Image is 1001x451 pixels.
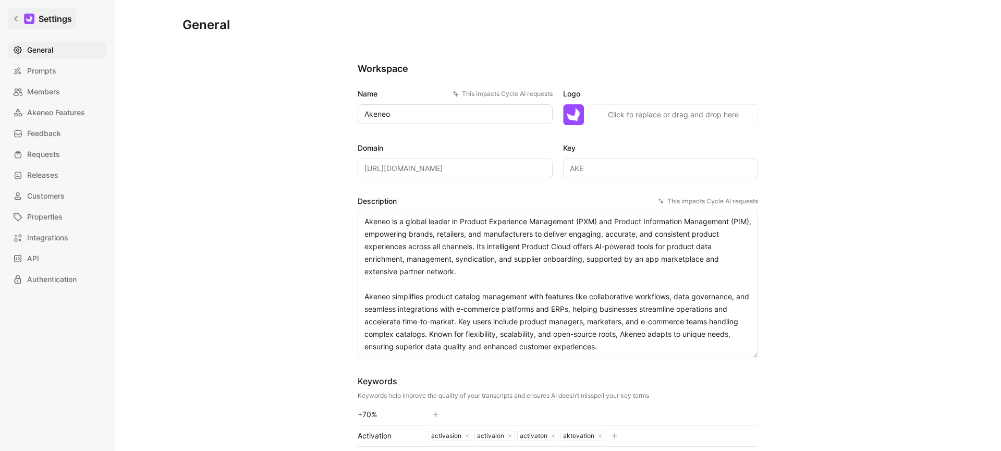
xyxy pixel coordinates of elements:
a: Authentication [8,271,106,288]
span: Akeneo Features [27,106,85,119]
a: API [8,250,106,267]
span: Feedback [27,127,61,140]
h1: General [182,17,230,33]
button: Click to replace or drag and drop here [588,104,758,125]
a: Settings [8,8,76,29]
div: This impacts Cycle AI requests [453,89,553,99]
label: Key [563,142,758,154]
div: activaion [475,432,504,440]
span: Members [27,86,60,98]
h2: Workspace [358,63,758,75]
div: activasion [429,432,461,440]
textarea: Akeneo is a global leader in Product Experience Management (PXM) and Product Information Manageme... [358,212,758,358]
span: General [27,44,53,56]
a: Members [8,83,106,100]
a: Customers [8,188,106,204]
span: API [27,252,39,265]
div: +70% [358,408,416,421]
input: Some placeholder [358,159,553,178]
a: General [8,42,106,58]
a: Prompts [8,63,106,79]
a: Requests [8,146,106,163]
div: Keywords [358,375,649,387]
a: Akeneo Features [8,104,106,121]
div: Activation [358,430,416,442]
span: Properties [27,211,63,223]
div: This impacts Cycle AI requests [658,196,758,206]
a: Releases [8,167,106,184]
a: Integrations [8,229,106,246]
label: Logo [563,88,758,100]
span: Releases [27,169,58,181]
span: Prompts [27,65,56,77]
span: Integrations [27,231,68,244]
div: activaton [518,432,547,440]
h1: Settings [39,13,72,25]
label: Domain [358,142,553,154]
span: Customers [27,190,65,202]
span: Requests [27,148,60,161]
a: Properties [8,209,106,225]
a: Feedback [8,125,106,142]
div: Keywords help improve the quality of your transcripts and ensures AI doesn’t misspell your key terms [358,392,649,400]
label: Description [358,195,758,208]
img: logo [563,104,584,125]
label: Name [358,88,553,100]
div: aktevation [561,432,594,440]
span: Authentication [27,273,77,286]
